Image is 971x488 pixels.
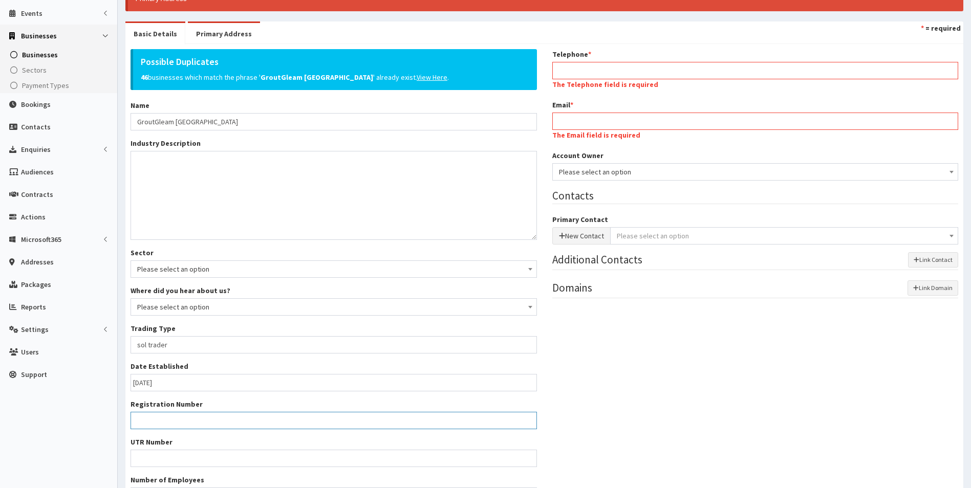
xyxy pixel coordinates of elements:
[552,79,658,90] label: The Telephone field is required
[552,280,959,298] legend: Domains
[21,122,51,131] span: Contacts
[21,31,57,40] span: Businesses
[188,23,260,45] a: Primary Address
[908,252,958,268] button: Link Contact
[141,57,522,67] h4: Possible Duplicates
[552,49,591,59] label: Telephone
[21,370,47,379] span: Support
[21,325,49,334] span: Settings
[21,100,51,109] span: Bookings
[21,9,42,18] span: Events
[21,212,46,221] span: Actions
[137,262,530,276] span: Please select an option
[3,47,117,62] a: Businesses
[559,165,952,179] span: Please select an option
[131,285,230,296] label: Where did you hear about us?
[3,62,117,78] a: Sectors
[21,145,51,154] span: Enquiries
[137,300,530,314] span: Please select an option
[552,130,640,140] label: The Email field is required
[908,280,958,296] button: Link Domain
[552,100,573,110] label: Email
[552,252,959,270] legend: Additional Contacts
[552,188,959,204] legend: Contacts
[131,298,537,316] span: Please select an option
[3,78,117,93] a: Payment Types
[22,65,47,75] span: Sectors
[131,361,188,371] label: Date Established
[131,49,537,90] div: businesses which match the phrase ' ' already exist. .
[261,73,373,82] b: GroutGleam [GEOGRAPHIC_DATA]
[552,163,959,181] span: Please select an option
[617,231,689,240] span: Please select an option
[552,150,603,161] label: Account Owner
[125,23,185,45] a: Basic Details
[552,227,611,245] button: New Contact
[21,302,46,312] span: Reports
[417,73,447,82] a: View Here
[131,475,204,485] label: Number of Employees
[21,257,54,267] span: Addresses
[21,280,51,289] span: Packages
[131,323,176,334] label: Trading Type
[131,248,154,258] label: Sector
[21,235,61,244] span: Microsoft365
[925,24,961,33] strong: = required
[21,190,53,199] span: Contracts
[131,260,537,278] span: Please select an option
[552,214,608,225] label: Primary Contact
[21,347,39,357] span: Users
[21,167,54,176] span: Audiences
[131,138,201,148] label: Industry Description
[22,50,58,59] span: Businesses
[131,437,172,447] label: UTR Number
[141,73,148,82] b: 46
[131,100,149,110] label: Name
[22,81,69,90] span: Payment Types
[131,399,203,409] label: Registration Number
